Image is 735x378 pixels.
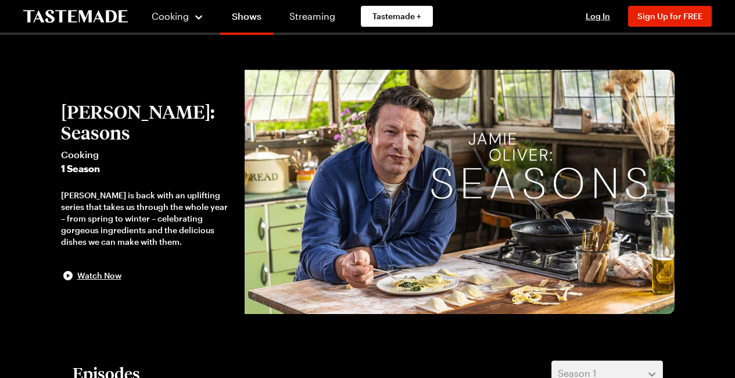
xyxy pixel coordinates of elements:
[61,101,234,283] button: [PERSON_NAME]: SeasonsCooking1 Season[PERSON_NAME] is back with an uplifting series that takes us...
[77,270,121,281] span: Watch Now
[637,11,702,21] span: Sign Up for FREE
[61,101,234,143] h2: [PERSON_NAME]: Seasons
[245,70,674,314] img: Jamie Oliver: Seasons
[61,148,234,162] span: Cooking
[61,190,234,248] div: [PERSON_NAME] is back with an uplifting series that takes us through the whole year – from spring...
[220,2,273,35] a: Shows
[361,6,433,27] a: Tastemade +
[152,10,189,22] span: Cooking
[151,2,204,30] button: Cooking
[23,10,128,23] a: To Tastemade Home Page
[575,10,621,22] button: Log In
[628,6,712,27] button: Sign Up for FREE
[586,11,610,21] span: Log In
[61,162,234,176] span: 1 Season
[372,10,421,22] span: Tastemade +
